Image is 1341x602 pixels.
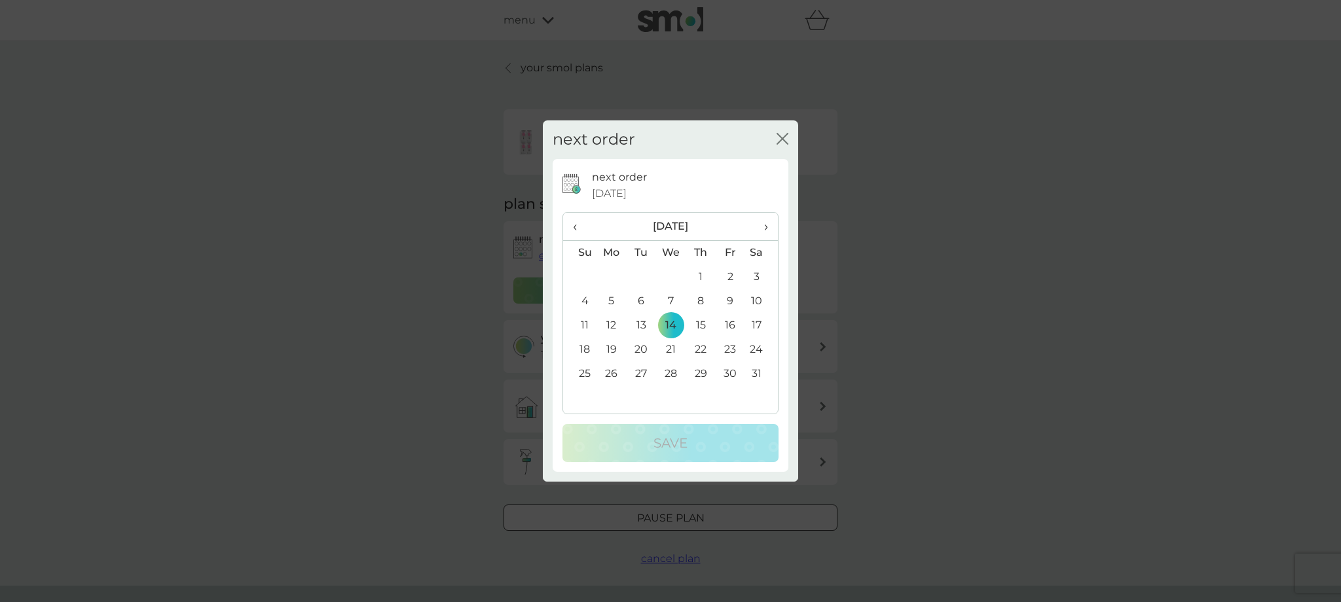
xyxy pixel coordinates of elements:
th: Tu [627,240,656,265]
th: We [656,240,686,265]
button: close [777,133,788,147]
td: 22 [686,338,716,362]
td: 17 [745,313,778,338]
span: › [755,213,768,240]
th: Su [563,240,597,265]
td: 2 [716,265,745,289]
td: 7 [656,289,686,313]
td: 13 [627,313,656,338]
td: 14 [656,313,686,338]
td: 30 [716,362,745,386]
td: 11 [563,313,597,338]
td: 25 [563,362,597,386]
td: 8 [686,289,716,313]
td: 19 [597,338,627,362]
p: next order [592,169,647,186]
th: Th [686,240,716,265]
td: 4 [563,289,597,313]
th: Mo [597,240,627,265]
td: 18 [563,338,597,362]
td: 12 [597,313,627,338]
td: 1 [686,265,716,289]
td: 29 [686,362,716,386]
th: Fr [716,240,745,265]
td: 15 [686,313,716,338]
p: Save [653,433,688,453]
td: 5 [597,289,627,313]
td: 27 [627,362,656,386]
td: 23 [716,338,745,362]
span: [DATE] [592,185,627,202]
td: 16 [716,313,745,338]
td: 26 [597,362,627,386]
td: 9 [716,289,745,313]
span: ‹ [573,213,587,240]
td: 10 [745,289,778,313]
td: 21 [656,338,686,362]
td: 20 [627,338,656,362]
button: Save [562,424,779,462]
td: 31 [745,362,778,386]
th: Sa [745,240,778,265]
h2: next order [553,130,635,149]
td: 6 [627,289,656,313]
td: 24 [745,338,778,362]
th: [DATE] [597,213,745,241]
td: 3 [745,265,778,289]
td: 28 [656,362,686,386]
